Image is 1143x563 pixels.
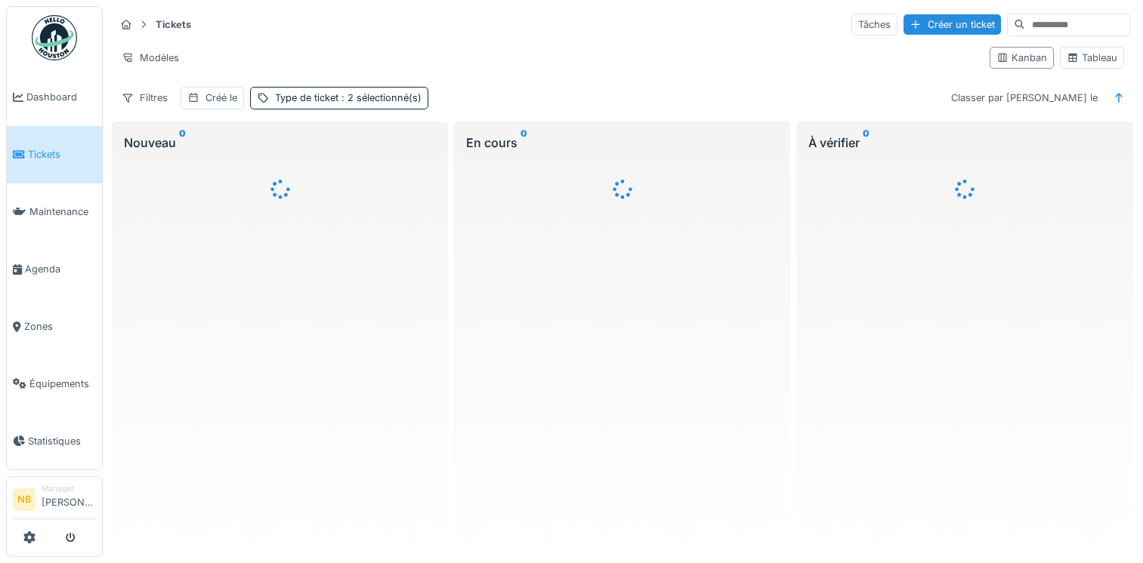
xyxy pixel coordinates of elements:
div: Kanban [996,51,1047,65]
span: Tickets [28,147,96,162]
a: Statistiques [7,412,102,469]
div: Tâches [851,14,897,35]
div: Classer par [PERSON_NAME] le [944,87,1104,109]
li: [PERSON_NAME] [42,483,96,515]
div: Nouveau [124,134,436,152]
img: Badge_color-CXgf-gQk.svg [32,15,77,60]
a: Agenda [7,241,102,298]
div: Créé le [205,91,237,105]
li: NB [13,488,36,511]
sup: 0 [521,134,527,152]
a: Tickets [7,126,102,183]
div: Filtres [115,87,175,109]
a: Dashboard [7,69,102,126]
strong: Tickets [150,17,197,32]
a: Équipements [7,355,102,412]
span: Équipements [29,377,96,391]
span: Zones [24,319,96,334]
sup: 0 [179,134,186,152]
div: Manager [42,483,96,494]
span: : 2 sélectionné(s) [338,92,422,103]
span: Agenda [25,262,96,276]
span: Dashboard [26,90,96,104]
div: En cours [466,134,778,152]
div: À vérifier [808,134,1120,152]
sup: 0 [863,134,870,152]
div: Type de ticket [275,91,422,105]
a: Maintenance [7,183,102,241]
div: Modèles [115,47,186,69]
div: Créer un ticket [904,14,1001,35]
a: NB Manager[PERSON_NAME] [13,483,96,519]
a: Zones [7,298,102,355]
span: Maintenance [29,205,96,219]
div: Tableau [1067,51,1117,65]
span: Statistiques [28,434,96,448]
